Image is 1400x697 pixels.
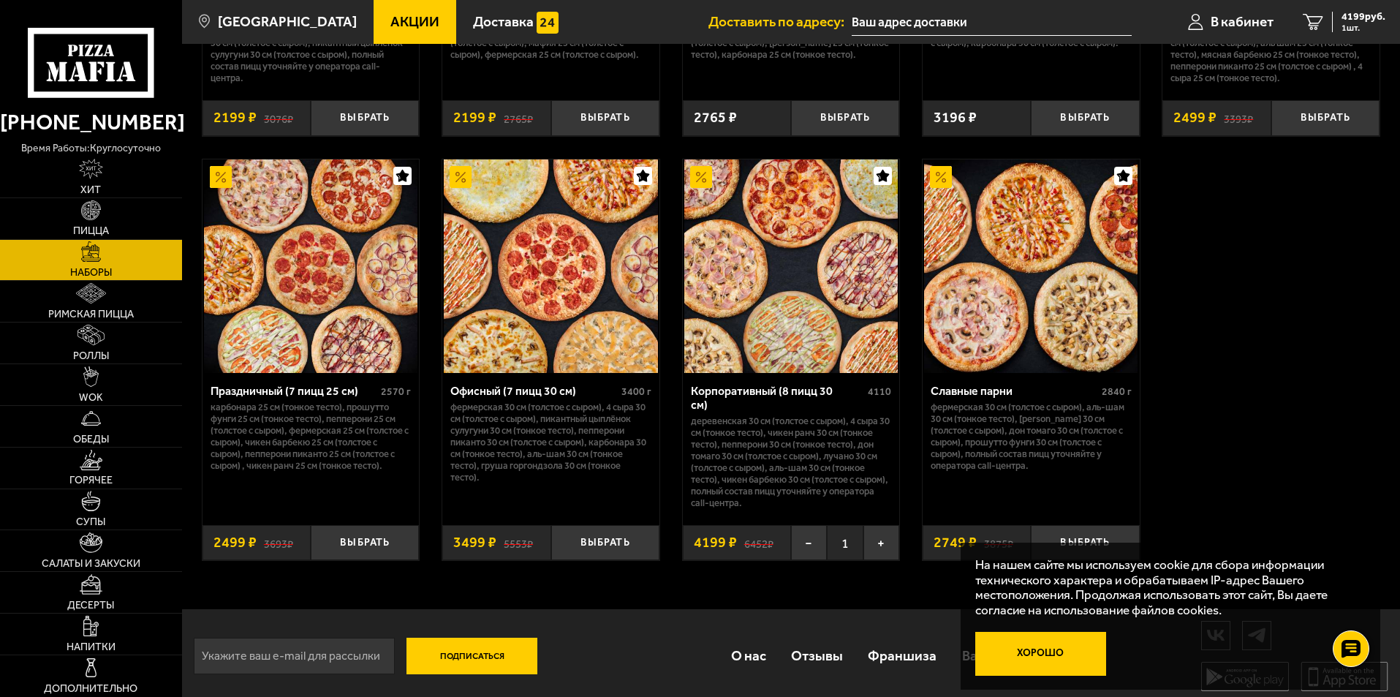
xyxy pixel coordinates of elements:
span: В кабинет [1211,15,1274,29]
button: Выбрать [311,525,419,561]
span: 4199 руб. [1342,12,1385,22]
p: Фермерская 30 см (толстое с сыром), 4 сыра 30 см (толстое с сыром), Пикантный цыплёнок сулугуни 3... [450,402,651,483]
span: Доставить по адресу: [708,15,852,29]
span: Наборы [70,268,112,278]
p: Деревенская 30 см (толстое с сыром), 4 сыра 30 см (тонкое тесто), Чикен Ранч 30 см (тонкое тесто)... [691,415,892,509]
span: Обеды [73,434,109,445]
span: 3400 г [621,385,651,398]
span: 2499 ₽ [1173,110,1217,125]
span: 2749 ₽ [934,535,977,550]
a: АкционныйКорпоративный (8 пицц 30 см) [683,159,900,373]
p: Фермерская 30 см (толстое с сыром), Аль-Шам 30 см (тонкое тесто), [PERSON_NAME] 30 см (толстое с ... [931,402,1132,472]
a: Франшиза [855,632,949,679]
p: Карбонара 30 см (толстое с сыром), Прошутто Фунги 30 см (толстое с сыром), [PERSON_NAME] 30 см (т... [211,14,412,84]
button: Выбрать [791,100,899,136]
span: 2570 г [381,385,411,398]
img: Акционный [450,166,472,188]
span: Супы [76,517,105,527]
input: Укажите ваш e-mail для рассылки [194,638,395,674]
button: Выбрать [1031,100,1139,136]
img: Акционный [690,166,712,188]
img: Акционный [930,166,952,188]
a: Вакансии [950,632,1035,679]
img: Акционный [210,166,232,188]
div: Корпоративный (8 пицц 30 см) [691,384,865,412]
span: Горячее [69,475,113,486]
span: WOK [79,393,103,403]
span: 2499 ₽ [213,535,257,550]
button: Выбрать [551,100,659,136]
span: Доставка [473,15,534,29]
span: Роллы [73,351,109,361]
span: 2199 ₽ [213,110,257,125]
a: Отзывы [779,632,855,679]
img: 15daf4d41897b9f0e9f617042186c801.svg [537,12,559,34]
span: Пицца [73,226,109,236]
button: Выбрать [311,100,419,136]
s: 2765 ₽ [504,110,533,125]
p: Карбонара 25 см (тонкое тесто), Прошутто Фунги 25 см (тонкое тесто), Пепперони 25 см (толстое с с... [211,402,412,472]
span: Напитки [67,642,116,652]
button: Подписаться [406,638,538,674]
s: 3693 ₽ [264,535,293,550]
a: О нас [718,632,778,679]
span: Акции [390,15,439,29]
span: 3499 ₽ [453,535,496,550]
div: Офисный (7 пицц 30 см) [450,384,618,398]
span: Римская пицца [48,309,134,320]
s: 3076 ₽ [264,110,293,125]
button: − [791,525,827,561]
img: Офисный (7 пицц 30 см) [444,159,657,373]
span: 2199 ₽ [453,110,496,125]
div: Славные парни [931,384,1098,398]
a: АкционныйОфисный (7 пицц 30 см) [442,159,659,373]
s: 3875 ₽ [984,535,1013,550]
img: Славные парни [924,159,1138,373]
p: Чикен Ранч 25 см (толстое с сыром), Чикен Барбекю 25 см (толстое с сыром), Карбонара 25 см (толст... [1170,14,1371,84]
span: 2765 ₽ [694,110,737,125]
span: 2840 г [1102,385,1132,398]
p: На нашем сайте мы используем cookie для сбора информации технического характера и обрабатываем IP... [975,557,1358,618]
img: Праздничный (7 пицц 25 см) [204,159,417,373]
span: Хит [80,185,101,195]
s: 3393 ₽ [1224,110,1253,125]
button: Выбрать [1031,525,1139,561]
a: АкционныйСлавные парни [923,159,1140,373]
span: 3196 ₽ [934,110,977,125]
span: Десерты [67,600,114,611]
span: 4199 ₽ [694,535,737,550]
s: 6452 ₽ [744,535,773,550]
img: Корпоративный (8 пицц 30 см) [684,159,898,373]
div: Праздничный (7 пицц 25 см) [211,384,378,398]
button: Выбрать [1271,100,1380,136]
input: Ваш адрес доставки [852,9,1132,36]
s: 5553 ₽ [504,535,533,550]
span: Дополнительно [44,684,137,694]
span: 1 шт. [1342,23,1385,32]
button: Выбрать [551,525,659,561]
a: АкционныйПраздничный (7 пицц 25 см) [203,159,420,373]
span: [GEOGRAPHIC_DATA] [218,15,357,29]
span: Салаты и закуски [42,559,140,569]
button: Хорошо [975,632,1107,676]
button: + [863,525,899,561]
span: 1 [827,525,863,561]
span: 4110 [868,385,891,398]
